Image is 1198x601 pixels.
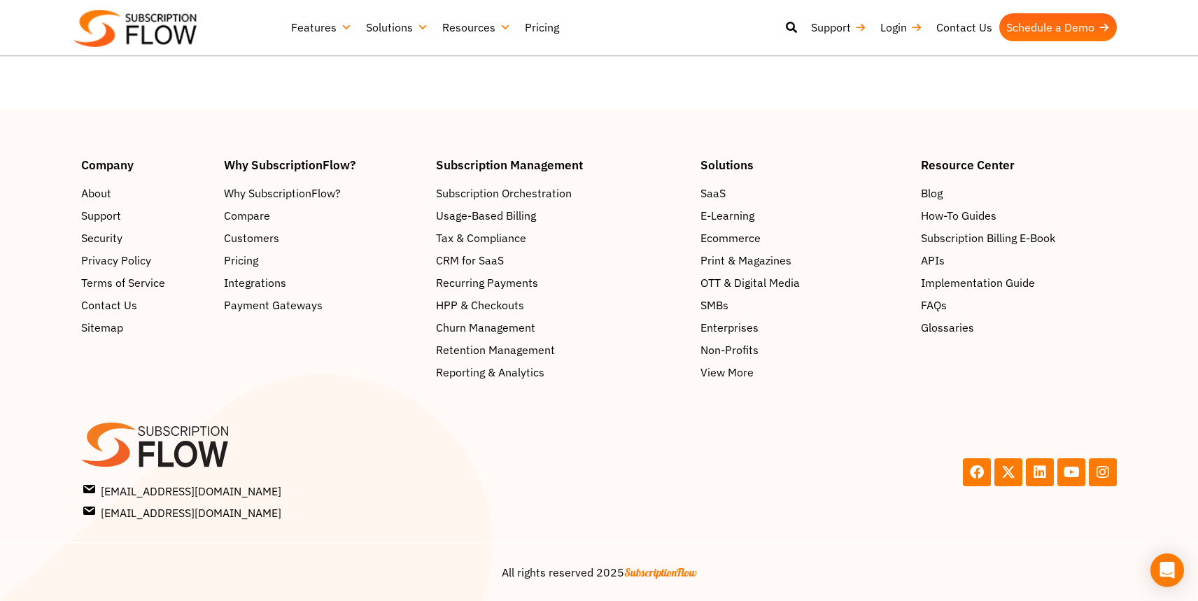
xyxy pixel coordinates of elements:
a: Usage-Based Billing [436,207,686,224]
span: E-Learning [700,207,754,224]
h4: Solutions [700,159,907,171]
h4: Why SubscriptionFlow? [224,159,423,171]
a: View More [700,364,907,381]
h4: Resource Center [921,159,1117,171]
span: HPP & Checkouts [436,297,524,313]
span: FAQs [921,297,947,313]
a: About [81,185,210,201]
a: Implementation Guide [921,274,1117,291]
a: APIs [921,252,1117,269]
a: SMBs [700,297,907,313]
h4: Company [81,159,210,171]
span: Payment Gateways [224,297,323,313]
img: SF-logo [81,423,228,467]
a: OTT & Digital Media [700,274,907,291]
a: Compare [224,207,423,224]
a: Pricing [518,13,566,41]
a: Customers [224,229,423,246]
a: Schedule a Demo [999,13,1117,41]
span: Subscription Orchestration [436,185,572,201]
span: Sitemap [81,319,123,336]
a: Subscription Orchestration [436,185,686,201]
span: Ecommerce [700,229,761,246]
a: Resources [435,13,518,41]
a: CRM for SaaS [436,252,686,269]
a: Contact Us [81,297,210,313]
a: Glossaries [921,319,1117,336]
span: About [81,185,111,201]
span: SubscriptionFlow [624,565,697,579]
a: [EMAIL_ADDRESS][DOMAIN_NAME] [84,481,595,500]
a: Features [284,13,359,41]
span: Why SubscriptionFlow? [224,185,341,201]
a: Solutions [359,13,435,41]
span: Contact Us [81,297,137,313]
a: [EMAIL_ADDRESS][DOMAIN_NAME] [84,503,595,521]
a: Login [873,13,929,41]
span: Tax & Compliance [436,229,526,246]
span: OTT & Digital Media [700,274,800,291]
span: Glossaries [921,319,974,336]
div: Open Intercom Messenger [1150,553,1184,587]
a: Payment Gateways [224,297,423,313]
a: Security [81,229,210,246]
a: Blog [921,185,1117,201]
span: Terms of Service [81,274,165,291]
span: Usage-Based Billing [436,207,536,224]
span: Implementation Guide [921,274,1035,291]
span: Integrations [224,274,286,291]
span: Subscription Billing E-Book [921,229,1055,246]
a: Tax & Compliance [436,229,686,246]
span: Enterprises [700,319,759,336]
span: Reporting & Analytics [436,364,544,381]
span: Security [81,229,122,246]
img: Subscriptionflow [74,10,197,47]
span: Pricing [224,252,258,269]
a: HPP & Checkouts [436,297,686,313]
a: FAQs [921,297,1117,313]
a: Contact Us [929,13,999,41]
span: Customers [224,229,279,246]
a: Print & Magazines [700,252,907,269]
span: Compare [224,207,270,224]
a: Subscription Billing E-Book [921,229,1117,246]
a: Pricing [224,252,423,269]
a: Ecommerce [700,229,907,246]
span: Non-Profits [700,341,759,358]
span: [EMAIL_ADDRESS][DOMAIN_NAME] [84,481,281,500]
a: Support [81,207,210,224]
a: Sitemap [81,319,210,336]
a: Churn Management [436,319,686,336]
a: Privacy Policy [81,252,210,269]
span: Privacy Policy [81,252,151,269]
span: Churn Management [436,319,535,336]
span: How-To Guides [921,207,996,224]
span: Support [81,207,121,224]
span: Print & Magazines [700,252,791,269]
span: SaaS [700,185,726,201]
a: Recurring Payments [436,274,686,291]
span: Blog [921,185,943,201]
a: Support [804,13,873,41]
a: How-To Guides [921,207,1117,224]
span: SMBs [700,297,728,313]
a: Non-Profits [700,341,907,358]
a: Integrations [224,274,423,291]
span: [EMAIL_ADDRESS][DOMAIN_NAME] [84,503,281,521]
a: SaaS [700,185,907,201]
a: Terms of Service [81,274,210,291]
span: CRM for SaaS [436,252,504,269]
a: Why SubscriptionFlow? [224,185,423,201]
span: APIs [921,252,945,269]
a: Retention Management [436,341,686,358]
a: Reporting & Analytics [436,364,686,381]
a: Enterprises [700,319,907,336]
span: View More [700,364,754,381]
span: Recurring Payments [436,274,538,291]
span: Retention Management [436,341,555,358]
center: All rights reserved 2025 [81,564,1117,581]
a: E-Learning [700,207,907,224]
h4: Subscription Management [436,159,686,171]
